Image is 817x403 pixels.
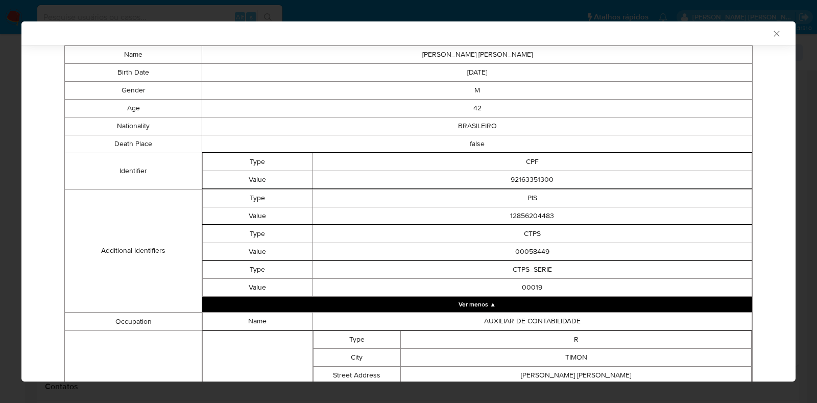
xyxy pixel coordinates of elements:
[203,243,313,261] td: Value
[202,297,752,312] button: Collapse array
[65,117,202,135] td: Nationality
[313,261,752,279] td: CTPS_SERIE
[772,29,781,38] button: Fechar a janela
[202,117,753,135] td: BRASILEIRO
[65,189,202,313] td: Additional Identifiers
[65,46,202,64] td: Name
[203,225,313,243] td: Type
[313,367,401,385] td: Street Address
[401,367,752,385] td: [PERSON_NAME] [PERSON_NAME]
[203,171,313,189] td: Value
[313,225,752,243] td: CTPS
[401,349,752,367] td: TIMON
[313,207,752,225] td: 12856204483
[203,153,313,171] td: Type
[203,189,313,207] td: Type
[202,46,753,64] td: [PERSON_NAME] [PERSON_NAME]
[65,82,202,100] td: Gender
[313,243,752,261] td: 00058449
[203,313,313,330] td: Name
[203,207,313,225] td: Value
[313,171,752,189] td: 92163351300
[313,331,401,349] td: Type
[65,135,202,153] td: Death Place
[202,82,753,100] td: M
[202,100,753,117] td: 42
[21,21,796,382] div: closure-recommendation-modal
[313,189,752,207] td: PIS
[313,349,401,367] td: City
[65,100,202,117] td: Age
[401,331,752,349] td: R
[203,279,313,297] td: Value
[202,64,753,82] td: [DATE]
[65,153,202,189] td: Identifier
[65,313,202,331] td: Occupation
[313,313,752,330] td: AUXILIAR DE CONTABILIDADE
[203,261,313,279] td: Type
[65,64,202,82] td: Birth Date
[313,153,752,171] td: CPF
[202,135,753,153] td: false
[313,279,752,297] td: 00019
